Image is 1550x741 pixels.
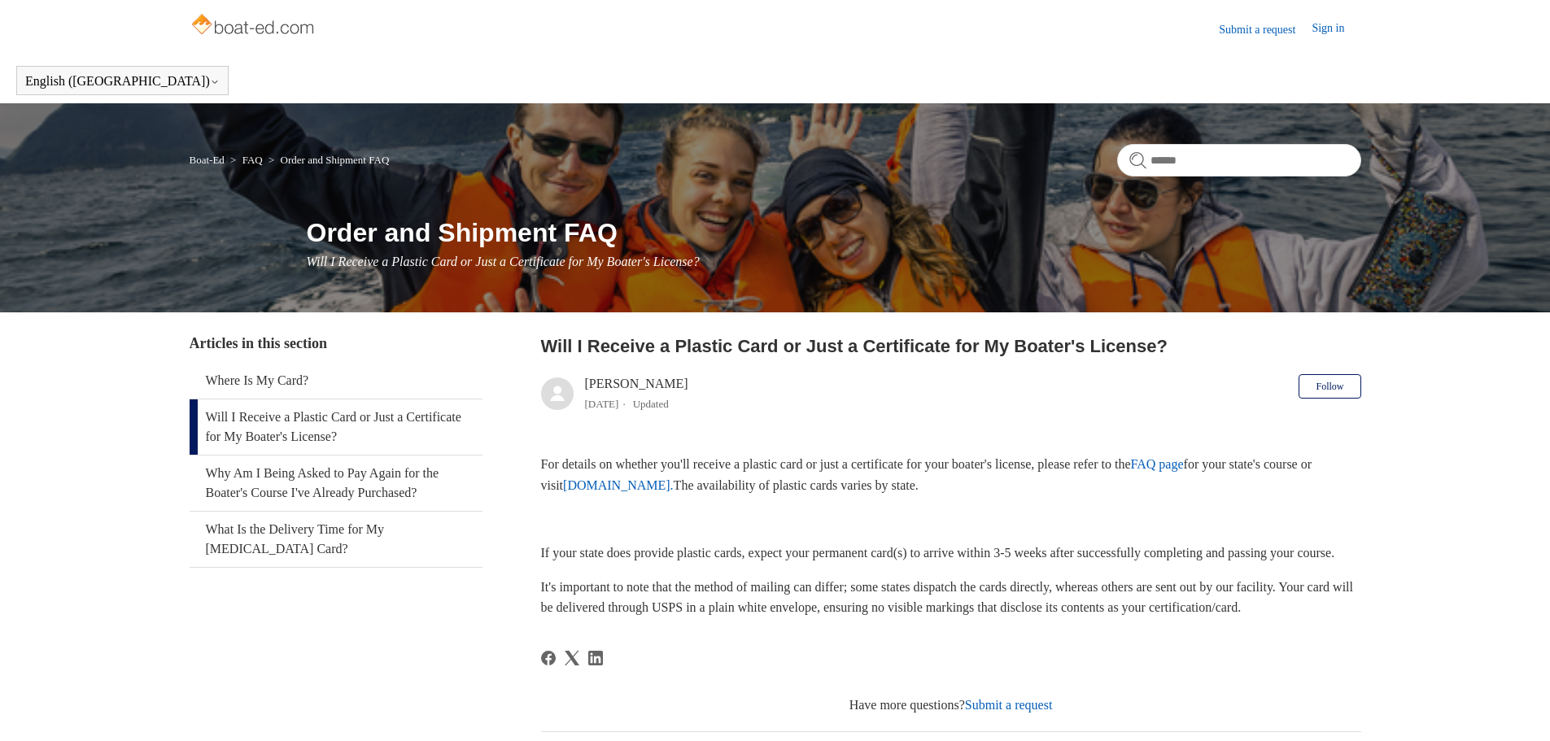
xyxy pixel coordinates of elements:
[307,255,700,268] span: Will I Receive a Plastic Card or Just a Certificate for My Boater's License?
[307,213,1361,252] h1: Order and Shipment FAQ
[1299,374,1360,399] button: Follow Article
[190,399,482,455] a: Will I Receive a Plastic Card or Just a Certificate for My Boater's License?
[565,651,579,665] a: X Corp
[565,651,579,665] svg: Share this page on X Corp
[190,512,482,567] a: What Is the Delivery Time for My [MEDICAL_DATA] Card?
[541,333,1361,360] h2: Will I Receive a Plastic Card or Just a Certificate for My Boater's License?
[227,154,265,166] li: FAQ
[541,651,556,665] svg: Share this page on Facebook
[633,398,669,410] li: Updated
[242,154,263,166] a: FAQ
[265,154,389,166] li: Order and Shipment FAQ
[25,74,220,89] button: English ([GEOGRAPHIC_DATA])
[1117,144,1361,177] input: Search
[1219,21,1312,38] a: Submit a request
[588,651,603,665] svg: Share this page on LinkedIn
[1495,687,1538,729] div: Live chat
[190,363,482,399] a: Where Is My Card?
[541,651,556,665] a: Facebook
[190,335,327,351] span: Articles in this section
[190,154,225,166] a: Boat-Ed
[190,154,228,166] li: Boat-Ed
[1131,457,1184,471] a: FAQ page
[541,577,1361,618] p: It's important to note that the method of mailing can differ; some states dispatch the cards dire...
[585,398,619,410] time: 04/08/2025, 10:43
[585,374,688,413] div: [PERSON_NAME]
[563,478,674,492] a: [DOMAIN_NAME].
[190,10,319,42] img: Boat-Ed Help Center home page
[541,454,1361,495] p: For details on whether you'll receive a plastic card or just a certificate for your boater's lice...
[190,455,482,511] a: Why Am I Being Asked to Pay Again for the Boater's Course I've Already Purchased?
[965,698,1053,712] a: Submit a request
[541,543,1361,564] p: If your state does provide plastic cards, expect your permanent card(s) to arrive within 3-5 week...
[281,154,390,166] a: Order and Shipment FAQ
[541,695,1361,715] div: Have more questions?
[1312,20,1360,39] a: Sign in
[588,651,603,665] a: LinkedIn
